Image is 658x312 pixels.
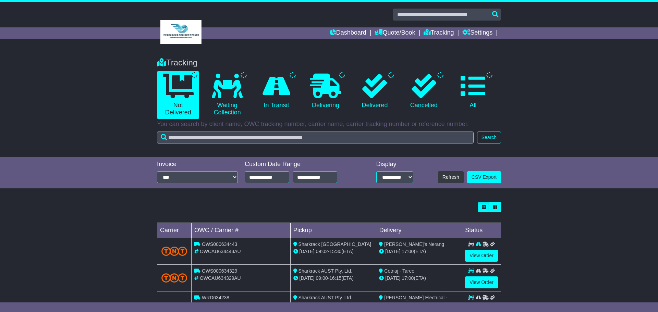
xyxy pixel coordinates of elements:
[385,275,400,281] span: [DATE]
[376,223,462,238] td: Delivery
[467,171,501,183] a: CSV Export
[316,275,328,281] span: 09:00
[375,27,415,39] a: Quote/Book
[354,71,396,112] a: Delivered
[157,161,238,168] div: Invoice
[161,273,187,283] img: TNT_Domestic.png
[330,27,366,39] a: Dashboard
[424,27,454,39] a: Tracking
[202,295,229,300] span: WRD634238
[403,71,445,112] a: Cancelled
[290,223,376,238] td: Pickup
[402,249,414,254] span: 17:00
[329,249,341,254] span: 15:30
[316,249,328,254] span: 09:02
[462,223,501,238] td: Status
[157,223,192,238] td: Carrier
[200,275,241,281] span: OWCAU634329AU
[465,276,498,288] a: View Order
[202,241,237,247] span: OWS000634443
[161,247,187,256] img: TNT_Domestic.png
[255,71,297,112] a: In Transit
[245,161,355,168] div: Custom Date Range
[293,301,374,309] div: - (ETA)
[376,161,413,168] div: Display
[384,241,444,247] span: [PERSON_NAME]'s Nerang
[298,241,371,247] span: Sharkrack [GEOGRAPHIC_DATA]
[293,275,374,282] div: - (ETA)
[438,171,464,183] button: Refresh
[462,27,492,39] a: Settings
[200,249,241,254] span: OWCAU634443AU
[206,71,248,119] a: Waiting Collection
[202,268,237,274] span: OWS000634329
[157,121,501,128] p: You can search by client name, OWC tracking number, carrier name, carrier tracking number or refe...
[300,249,315,254] span: [DATE]
[379,295,447,308] span: [PERSON_NAME] Electrical - [GEOGRAPHIC_DATA]
[452,71,494,112] a: All
[379,248,459,255] div: (ETA)
[379,275,459,282] div: (ETA)
[298,268,352,274] span: Sharkrack AUST Pty. Ltd.
[384,268,414,274] span: Cetnaj - Taree
[402,275,414,281] span: 17:00
[465,250,498,262] a: View Order
[329,275,341,281] span: 16:15
[477,132,501,143] button: Search
[298,295,352,300] span: Sharkrack AUST Pty. Ltd.
[304,71,346,112] a: Delivering
[293,248,374,255] div: - (ETA)
[385,249,400,254] span: [DATE]
[154,58,504,68] div: Tracking
[157,71,199,119] a: Not Delivered
[300,275,315,281] span: [DATE]
[192,223,291,238] td: OWC / Carrier #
